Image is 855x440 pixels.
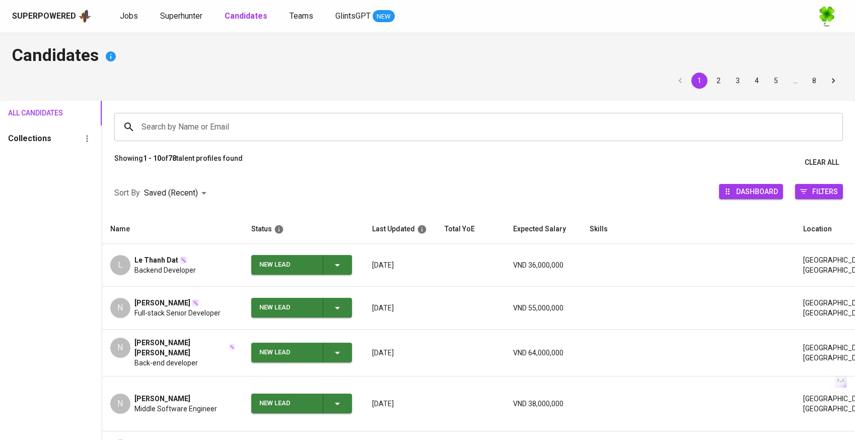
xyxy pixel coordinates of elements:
span: NEW [373,12,395,22]
img: magic_wand.svg [179,256,187,264]
img: app logo [78,9,92,24]
a: Teams [290,10,315,23]
span: [PERSON_NAME] [PERSON_NAME] [134,338,228,358]
h6: Collections [8,132,51,146]
b: 1 - 10 [143,154,161,162]
button: page 1 [691,73,707,89]
a: Jobs [120,10,140,23]
button: Go to page 8 [806,73,822,89]
button: New Lead [251,343,352,362]
p: [DATE] [372,260,429,270]
span: Jobs [120,11,138,21]
p: [DATE] [372,399,429,409]
a: Superhunter [160,10,204,23]
p: VND 36,000,000 [513,260,574,270]
div: New Lead [259,298,315,318]
span: GlintsGPT [335,11,371,21]
th: Total YoE [437,215,505,244]
button: Filters [795,184,843,199]
button: Dashboard [719,184,783,199]
p: [DATE] [372,348,429,358]
button: Go to page 3 [730,73,746,89]
h4: Candidates [12,44,843,69]
p: VND 38,000,000 [513,399,574,409]
p: Sort By [114,187,140,199]
nav: pagination navigation [671,73,843,89]
span: Filters [812,184,838,198]
span: Middle Software Engineer [134,404,217,414]
div: … [787,76,803,86]
button: Go to page 5 [768,73,784,89]
span: Superhunter [160,11,202,21]
button: Go to page 2 [710,73,727,89]
div: N [110,338,130,358]
th: Last Updated [364,215,437,244]
span: Teams [290,11,313,21]
span: Le Thanh Dat [134,255,178,265]
div: N [110,298,130,318]
div: New Lead [259,394,315,413]
p: [DATE] [372,303,429,313]
a: Candidates [225,10,269,23]
div: Saved (Recent) [144,184,210,203]
button: Clear All [801,153,843,172]
span: Clear All [805,156,839,169]
span: Backend Developer [134,265,196,275]
p: Saved (Recent) [144,187,198,199]
p: Showing of talent profiles found [114,153,243,172]
img: f9493b8c-82b8-4f41-8722-f5d69bb1b761.jpg [817,6,837,26]
span: Dashboard [736,184,778,198]
span: Back-end developer [134,358,198,368]
a: Superpoweredapp logo [12,9,92,24]
p: VND 64,000,000 [513,348,574,358]
img: magic_wand.svg [191,299,199,307]
th: Name [102,215,243,244]
img: magic_wand.svg [229,344,235,350]
th: Status [243,215,364,244]
div: Superpowered [12,11,76,22]
span: [PERSON_NAME] [134,394,190,404]
th: Expected Salary [505,215,582,244]
button: Go to next page [825,73,841,89]
div: New Lead [259,255,315,275]
b: Candidates [225,11,267,21]
span: Full-stack Senior Developer [134,308,221,318]
th: Skills [582,215,795,244]
div: N [110,394,130,414]
div: New Lead [259,343,315,362]
b: 78 [168,154,176,162]
span: [PERSON_NAME] [134,298,190,308]
div: L [110,255,130,275]
button: New Lead [251,255,352,275]
button: New Lead [251,298,352,318]
a: GlintsGPT NEW [335,10,395,23]
button: New Lead [251,394,352,413]
button: Go to page 4 [749,73,765,89]
p: VND 55,000,000 [513,303,574,313]
span: All Candidates [8,107,49,119]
